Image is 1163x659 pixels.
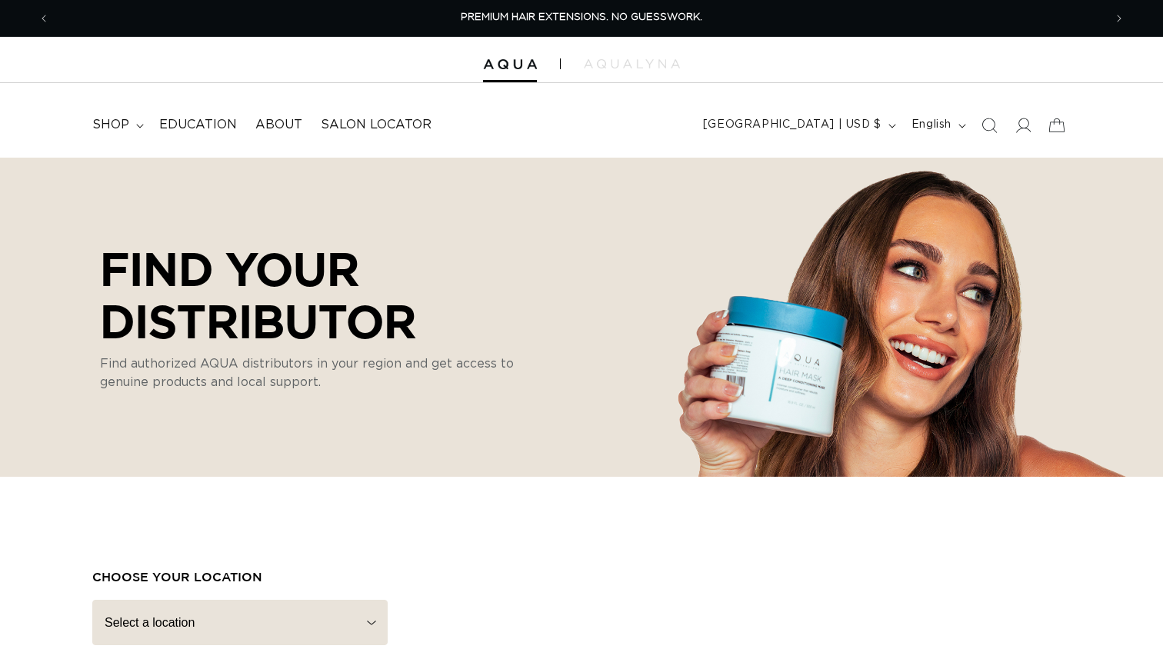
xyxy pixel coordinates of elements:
[312,108,441,142] a: Salon Locator
[83,108,150,142] summary: shop
[150,108,246,142] a: Education
[1102,4,1136,33] button: Next announcement
[584,59,680,68] img: aqualyna.com
[972,108,1006,142] summary: Search
[694,111,902,140] button: [GEOGRAPHIC_DATA] | USD $
[100,242,523,347] p: FIND YOUR DISTRIBUTOR
[703,117,881,133] span: [GEOGRAPHIC_DATA] | USD $
[911,117,951,133] span: English
[246,108,312,142] a: About
[159,117,237,133] span: Education
[321,117,432,133] span: Salon Locator
[461,12,702,22] span: PREMIUM HAIR EXTENSIONS. NO GUESSWORK.
[92,569,1071,585] h3: choose your location
[92,117,129,133] span: shop
[483,59,537,70] img: Aqua Hair Extensions
[100,354,523,391] p: Find authorized AQUA distributors in your region and get access to genuine products and local sup...
[255,117,302,133] span: About
[902,111,972,140] button: English
[27,4,61,33] button: Previous announcement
